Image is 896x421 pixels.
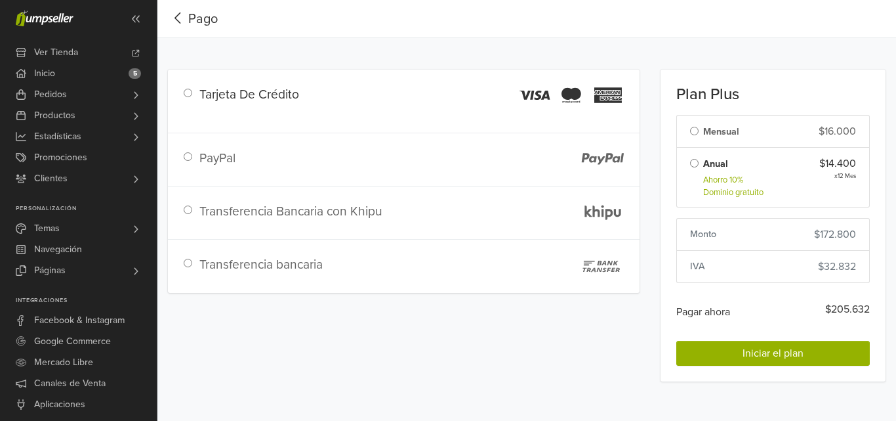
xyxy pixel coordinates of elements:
[582,202,624,221] img: khipu-logo
[34,331,111,352] span: Google Commerce
[34,352,93,373] span: Mercado Libre
[703,174,764,187] small: Ahorro 10%
[34,84,67,105] span: Pedidos
[34,63,55,84] span: Inicio
[34,373,106,394] span: Canales de Venta
[34,260,66,281] span: Páginas
[168,9,218,29] button: Pago
[190,255,411,290] div: Transferencia bancaria
[819,123,856,139] span: $16.000
[188,9,218,29] span: Pago
[16,297,157,305] p: Integraciones
[814,227,856,242] span: $172.800
[34,394,85,415] span: Aplicaciones
[34,168,68,189] span: Clientes
[34,105,75,126] span: Productos
[190,85,411,112] div: Tarjeta De Crédito
[34,239,82,260] span: Navegación
[190,149,411,181] div: PayPal
[34,126,81,147] span: Estadísticas
[703,125,739,139] label: Mensual
[825,301,870,322] span: $205.632
[690,259,705,274] h6: IVA
[34,310,125,331] span: Facebook & Instagram
[676,341,870,366] button: Iniciar el plan
[676,301,730,322] span: Pagar ahora
[743,347,804,360] span: Iniciar el plan
[819,156,856,171] span: $14.400
[676,85,739,104] span: Plan Plus
[690,227,716,242] h6: Monto
[703,187,764,199] small: Dominio gratuito
[834,171,856,181] span: x 12 Mes
[190,202,411,234] div: Transferencia Bancaria con Khipu
[703,157,728,171] label: Anual
[129,68,141,79] span: 5
[16,205,157,213] p: Personalización
[34,147,87,168] span: Promociones
[34,42,78,63] span: Ver Tienda
[34,218,60,239] span: Temas
[818,259,856,275] span: $32.832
